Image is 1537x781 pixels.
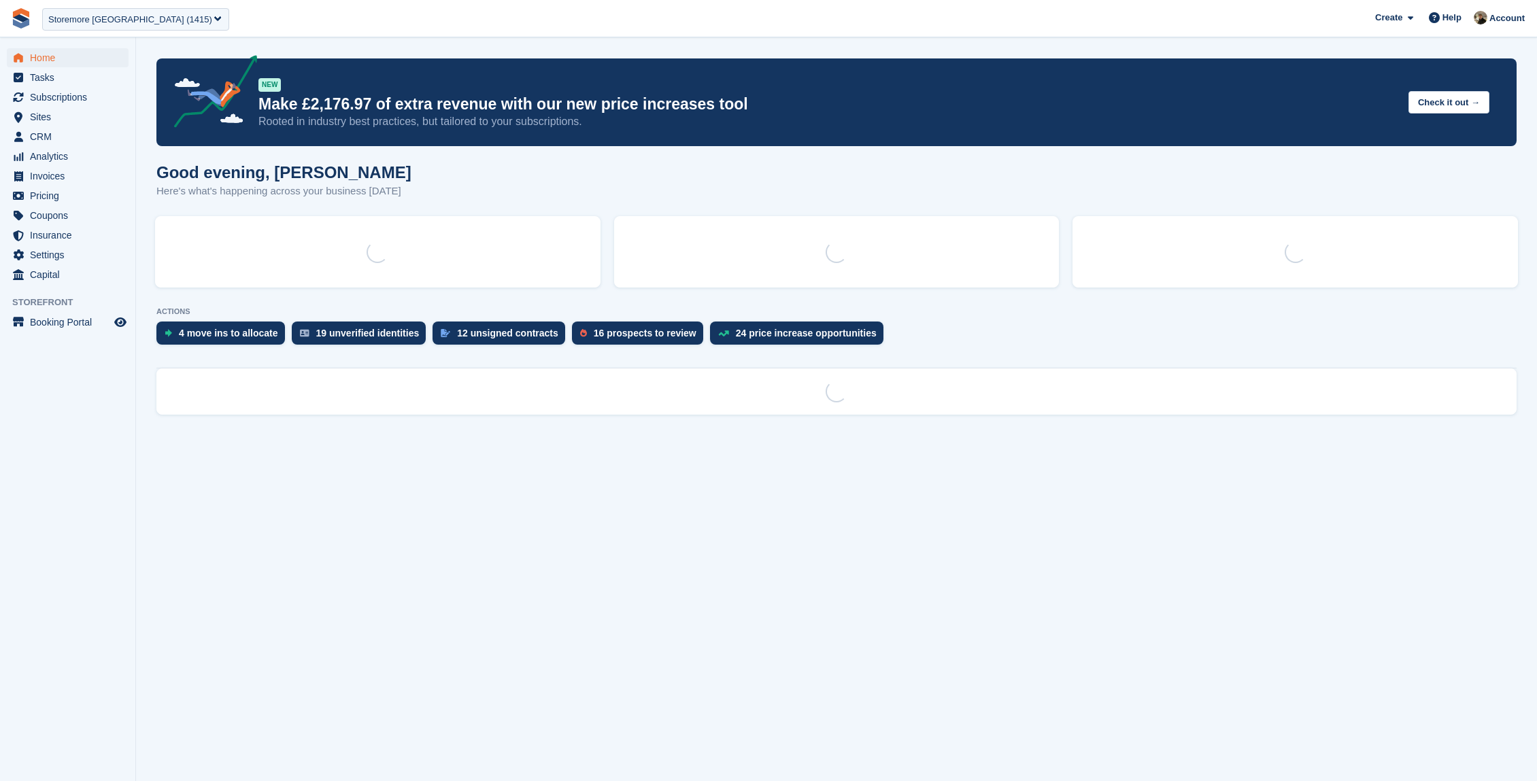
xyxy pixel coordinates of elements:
a: menu [7,226,129,245]
span: Analytics [30,147,112,166]
span: Insurance [30,226,112,245]
img: move_ins_to_allocate_icon-fdf77a2bb77ea45bf5b3d319d69a93e2d87916cf1d5bf7949dd705db3b84f3ca.svg [165,329,172,337]
span: Pricing [30,186,112,205]
div: 24 price increase opportunities [736,328,877,339]
span: Help [1442,11,1462,24]
span: Invoices [30,167,112,186]
a: menu [7,186,129,205]
span: Account [1489,12,1525,25]
img: verify_identity-adf6edd0f0f0b5bbfe63781bf79b02c33cf7c696d77639b501bdc392416b5a36.svg [300,329,309,337]
img: prospect-51fa495bee0391a8d652442698ab0144808aea92771e9ea1ae160a38d050c398.svg [580,329,587,337]
a: 24 price increase opportunities [710,322,890,351]
a: menu [7,68,129,87]
div: 16 prospects to review [594,328,696,339]
h1: Good evening, [PERSON_NAME] [156,163,411,181]
div: 12 unsigned contracts [457,328,558,339]
a: menu [7,265,129,284]
span: Storefront [12,296,135,309]
span: Coupons [30,206,112,225]
a: menu [7,206,129,225]
a: menu [7,245,129,264]
p: Rooted in industry best practices, but tailored to your subscriptions. [258,114,1398,129]
div: 4 move ins to allocate [179,328,278,339]
a: menu [7,147,129,166]
img: contract_signature_icon-13c848040528278c33f63329250d36e43548de30e8caae1d1a13099fd9432cc5.svg [441,329,450,337]
a: menu [7,88,129,107]
a: menu [7,127,129,146]
img: price_increase_opportunities-93ffe204e8149a01c8c9dc8f82e8f89637d9d84a8eef4429ea346261dce0b2c0.svg [718,330,729,336]
div: Storemore [GEOGRAPHIC_DATA] (1415) [48,13,212,27]
span: Subscriptions [30,88,112,107]
a: 16 prospects to review [572,322,710,351]
a: menu [7,313,129,332]
a: Preview store [112,314,129,330]
a: 12 unsigned contracts [433,322,572,351]
p: Here's what's happening across your business [DATE] [156,184,411,199]
div: NEW [258,78,281,92]
img: stora-icon-8386f47178a22dfd0bd8f6a31ec36ba5ce8667c1dd55bd0f319d3a0aa187defe.svg [11,8,31,29]
button: Check it out → [1408,91,1489,114]
span: Create [1375,11,1402,24]
p: ACTIONS [156,307,1517,316]
a: 4 move ins to allocate [156,322,292,351]
p: Make £2,176.97 of extra revenue with our new price increases tool [258,94,1398,114]
a: 19 unverified identities [292,322,433,351]
span: Booking Portal [30,313,112,332]
a: menu [7,167,129,186]
a: menu [7,107,129,126]
img: Oliver Bruce [1474,11,1487,24]
img: price-adjustments-announcement-icon-8257ccfd72463d97f412b2fc003d46551f7dbcb40ab6d574587a9cd5c0d94... [163,55,258,133]
span: Settings [30,245,112,264]
span: Tasks [30,68,112,87]
span: CRM [30,127,112,146]
span: Sites [30,107,112,126]
span: Capital [30,265,112,284]
div: 19 unverified identities [316,328,420,339]
a: menu [7,48,129,67]
span: Home [30,48,112,67]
